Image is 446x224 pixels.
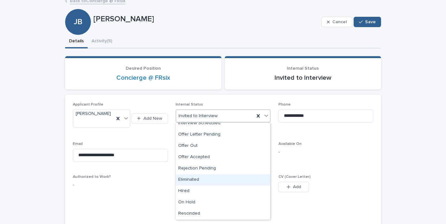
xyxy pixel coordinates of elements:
[88,35,116,48] button: Activity (5)
[278,103,290,107] span: Phone
[278,149,373,156] p: -
[176,129,270,140] div: Offer Letter Pending
[354,17,381,27] button: Save
[73,103,103,107] span: Applicant Profile
[278,182,309,192] button: Add
[76,110,111,117] span: [PERSON_NAME]
[176,152,270,163] div: Offer Accepted
[116,74,170,82] a: Concierge @ FRsix
[73,142,83,146] span: Email
[65,35,88,48] button: Details
[287,66,319,71] span: Internal Status
[73,175,111,179] span: Authorized to Work?
[365,20,376,24] span: Save
[176,140,270,152] div: Offer Out
[176,118,270,129] div: Interview Scheduled
[176,208,270,219] div: Rescinded
[176,197,270,208] div: On Hold
[176,163,270,174] div: Rejection Pending
[176,103,203,107] span: Internal Status
[176,174,270,186] div: Eliminated
[126,66,161,71] span: Desired Position
[143,116,162,121] span: Add New
[332,20,347,24] span: Cancel
[293,185,301,189] span: Add
[278,175,310,179] span: CV (Cover Letter)
[179,113,218,119] span: Invited to Interview
[131,113,168,124] button: Add New
[321,17,352,27] button: Cancel
[278,142,301,146] span: Available On
[93,15,319,24] p: [PERSON_NAME]
[232,74,373,82] p: Invited to Interview
[176,186,270,197] div: Hired
[73,182,168,188] p: -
